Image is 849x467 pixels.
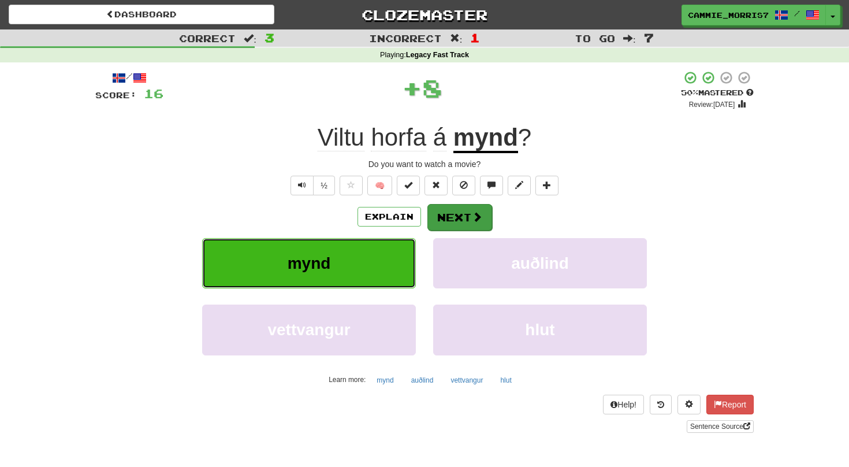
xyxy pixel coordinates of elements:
u: mynd [453,124,518,153]
button: auðlind [433,238,647,288]
div: / [95,71,163,85]
button: Help! [603,395,644,414]
a: Sentence Source [687,420,754,433]
span: Correct [179,32,236,44]
span: vettvangur [267,321,350,339]
span: horfa [371,124,426,151]
button: Edit sentence (alt+d) [508,176,531,195]
span: 16 [144,86,163,101]
button: hlut [433,305,647,355]
span: : [244,34,256,43]
div: Mastered [681,88,754,98]
button: auðlind [405,372,440,389]
span: : [450,34,463,43]
button: Round history (alt+y) [650,395,672,414]
button: Play sentence audio (ctl+space) [291,176,314,195]
div: Do you want to watch a movie? [95,158,754,170]
span: ? [518,124,531,151]
span: 50 % [681,88,698,97]
button: mynd [202,238,416,288]
button: Report [706,395,754,414]
small: Review: [DATE] [689,101,735,109]
span: Score: [95,90,137,100]
span: 7 [644,31,654,45]
span: To go [575,32,615,44]
button: vettvangur [202,305,416,355]
div: Text-to-speech controls [288,176,335,195]
button: mynd [370,372,400,389]
span: á [433,124,446,151]
button: Ignore sentence (alt+i) [452,176,475,195]
button: hlut [494,372,517,389]
span: auðlind [511,254,569,272]
span: 1 [470,31,480,45]
span: : [623,34,636,43]
button: ½ [313,176,335,195]
span: mynd [288,254,331,272]
button: Discuss sentence (alt+u) [480,176,503,195]
button: Explain [358,207,421,227]
button: vettvangur [444,372,489,389]
button: Reset to 0% Mastered (alt+r) [425,176,448,195]
a: cammie_morris7 / [682,5,826,25]
strong: Legacy Fast Track [406,51,469,59]
span: Viltu [318,124,364,151]
small: Learn more: [329,376,366,384]
span: hlut [525,321,554,339]
a: Dashboard [9,5,274,24]
span: cammie_morris7 [688,10,769,20]
button: Add to collection (alt+a) [535,176,558,195]
button: Favorite sentence (alt+f) [340,176,363,195]
span: Incorrect [369,32,442,44]
span: / [794,9,800,17]
button: Next [427,204,492,231]
span: 3 [265,31,274,45]
a: Clozemaster [292,5,557,25]
button: Set this sentence to 100% Mastered (alt+m) [397,176,420,195]
span: 8 [422,73,442,102]
span: + [402,71,422,105]
button: 🧠 [367,176,392,195]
